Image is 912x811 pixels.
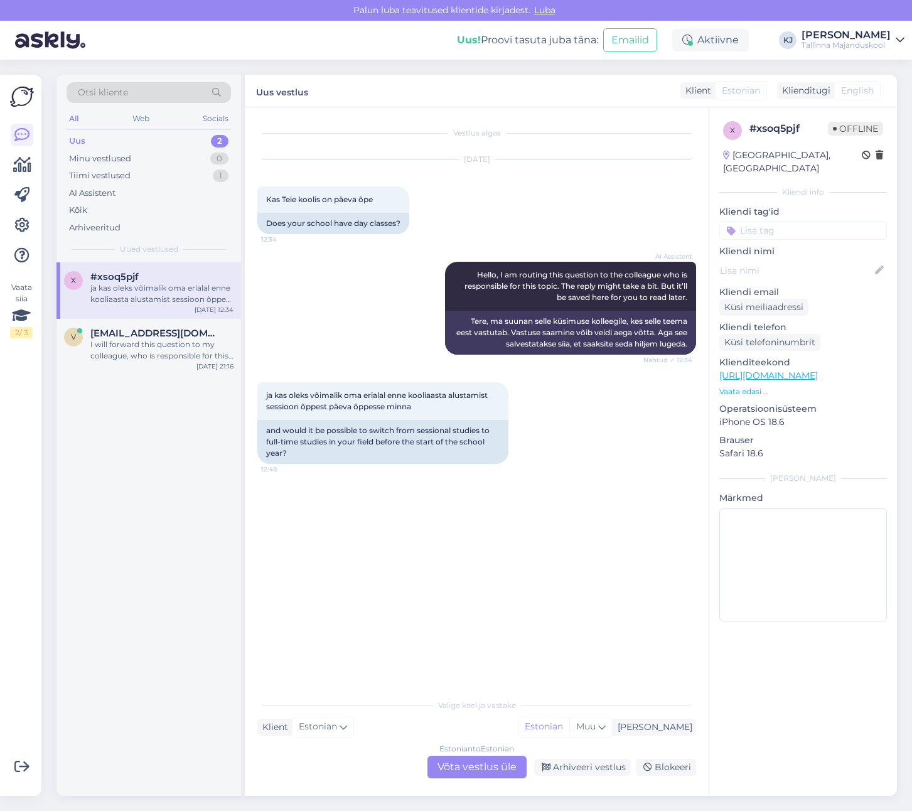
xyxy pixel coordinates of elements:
p: Safari 18.6 [719,447,887,460]
div: KJ [779,31,797,49]
div: Võta vestlus üle [427,756,527,778]
div: AI Assistent [69,187,115,200]
div: and would it be possible to switch from sessional studies to full-time studies in your field befo... [257,420,508,464]
span: v [71,332,76,341]
span: #xsoq5pjf [90,271,139,282]
div: Proovi tasuta juba täna: [457,33,598,48]
span: x [71,276,76,285]
div: Does your school have day classes? [257,213,409,234]
div: Tiimi vestlused [69,169,131,182]
span: AI Assistent [645,252,692,261]
div: Tallinna Majanduskool [802,40,891,50]
input: Lisa nimi [720,264,872,277]
div: Vestlus algas [257,127,696,139]
span: 12:34 [261,235,308,244]
div: [PERSON_NAME] [719,473,887,484]
div: # xsoq5pjf [749,121,828,136]
label: Uus vestlus [256,82,308,99]
p: Kliendi nimi [719,245,887,258]
span: Nähtud ✓ 12:34 [643,355,692,365]
span: Estonian [722,84,760,97]
div: Tere, ma suunan selle küsimuse kolleegile, kes selle teema eest vastutab. Vastuse saamine võib ve... [445,311,696,355]
span: Offline [828,122,883,136]
div: [PERSON_NAME] [802,30,891,40]
p: Klienditeekond [719,356,887,369]
div: All [67,110,81,127]
p: Brauser [719,434,887,447]
span: Estonian [299,720,337,734]
div: 2 [211,135,228,148]
div: [DATE] 21:16 [196,362,233,371]
span: English [841,84,874,97]
p: iPhone OS 18.6 [719,416,887,429]
div: Arhiveeri vestlus [534,759,631,776]
div: Estonian to Estonian [439,743,514,755]
span: Uued vestlused [120,244,178,255]
span: Otsi kliente [78,86,128,99]
div: Küsi telefoninumbrit [719,334,820,351]
div: Socials [200,110,231,127]
div: Blokeeri [636,759,696,776]
div: Estonian [518,717,569,736]
div: Kõik [69,204,87,217]
p: Operatsioonisüsteem [719,402,887,416]
div: I will forward this question to my colleague, who is responsible for this. The reply will be here... [90,339,233,362]
div: Minu vestlused [69,153,131,165]
div: [DATE] [257,154,696,165]
div: Aktiivne [672,29,749,51]
p: Vaata edasi ... [719,386,887,397]
div: Klienditugi [777,84,830,97]
p: Kliendi tag'id [719,205,887,218]
input: Lisa tag [719,221,887,240]
div: Uus [69,135,85,148]
div: Web [130,110,152,127]
button: Emailid [603,28,657,52]
div: Valige keel ja vastake [257,700,696,711]
span: ja kas oleks võimalik oma erialal enne kooliaasta alustamist sessioon õppest päeva õppesse minna [266,390,490,411]
p: Märkmed [719,491,887,505]
span: Muu [576,721,596,732]
span: 12:48 [261,465,308,474]
div: 2 / 3 [10,327,33,338]
div: Arhiveeritud [69,222,121,234]
div: Klient [680,84,711,97]
div: Klient [257,721,288,734]
div: [GEOGRAPHIC_DATA], [GEOGRAPHIC_DATA] [723,149,862,175]
div: ja kas oleks võimalik oma erialal enne kooliaasta alustamist sessioon õppest päeva õppesse minna [90,282,233,305]
img: Askly Logo [10,85,34,109]
a: [PERSON_NAME]Tallinna Majanduskool [802,30,904,50]
span: Hello, I am routing this question to the colleague who is responsible for this topic. The reply m... [464,270,689,302]
div: Küsi meiliaadressi [719,299,808,316]
p: Kliendi email [719,286,887,299]
span: Kas Teie koolis on päeva õpe [266,195,373,204]
span: Luba [530,4,559,16]
span: viktoria.fjodorova2712@gmail.com [90,328,221,339]
span: x [730,126,735,135]
div: Vaata siia [10,282,33,338]
b: Uus! [457,34,481,46]
div: 0 [210,153,228,165]
div: [PERSON_NAME] [613,721,692,734]
div: 1 [213,169,228,182]
div: [DATE] 12:34 [195,305,233,314]
div: Kliendi info [719,186,887,198]
p: Kliendi telefon [719,321,887,334]
a: [URL][DOMAIN_NAME] [719,370,818,381]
